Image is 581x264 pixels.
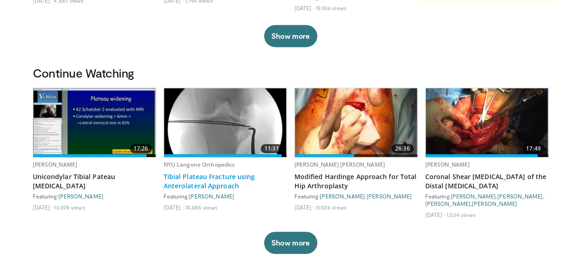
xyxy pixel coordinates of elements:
[425,200,471,207] a: [PERSON_NAME]
[294,4,314,12] li: [DATE]
[130,144,152,153] span: 17:26
[264,232,317,254] button: Show more
[164,204,183,211] li: [DATE]
[425,211,445,218] li: [DATE]
[446,211,475,218] li: 1,534 views
[522,144,544,153] span: 17:49
[451,193,496,199] a: [PERSON_NAME]
[425,172,549,191] a: Coronal Shear [MEDICAL_DATA] of the Distal [MEDICAL_DATA]
[472,200,517,207] a: [PERSON_NAME]
[425,161,470,168] a: [PERSON_NAME]
[261,144,283,153] span: 11:31
[58,193,104,199] a: [PERSON_NAME]
[294,192,418,200] div: Featuring:
[315,4,346,12] li: 15,936 views
[164,88,287,157] a: 11:31
[295,88,417,157] a: 26:36
[294,204,314,211] li: [DATE]
[164,172,287,191] a: Tibial Plateau Fracture using Anterolateral Approach
[497,193,543,199] a: [PERSON_NAME]
[184,204,217,211] li: 74,085 views
[294,161,385,168] a: [PERSON_NAME] [PERSON_NAME]
[33,88,156,157] img: xX2wXF35FJtYfXNX4xMDoxOjB1O8AjAz.620x360_q85_upscale.jpg
[54,204,85,211] li: 13,078 views
[315,204,346,211] li: 11,024 views
[33,88,156,157] a: 17:26
[189,193,234,199] a: [PERSON_NAME]
[295,88,417,157] img: e4f4e4a0-26bd-4e35-9fbb-bdfac94fc0d8.620x360_q85_upscale.jpg
[426,88,548,157] img: ac8baac7-4924-4fd7-8ded-201101107d91.620x360_q85_upscale.jpg
[33,66,549,80] h3: Continue Watching
[33,172,156,191] a: Unicondylar Tibial Pateau [MEDICAL_DATA]
[33,161,78,168] a: [PERSON_NAME]
[294,172,418,191] a: Modified Hardinge Approach for Total Hip Arthroplasty
[391,144,414,153] span: 26:36
[164,161,235,168] a: NYU Langone Orthopedics
[33,192,156,200] div: Featuring:
[426,88,548,157] a: 17:49
[164,192,287,200] div: Featuring:
[320,193,412,199] a: [PERSON_NAME] [PERSON_NAME]
[33,204,53,211] li: [DATE]
[164,88,287,157] img: 9nZFQMepuQiumqNn4xMDoxOjBzMTt2bJ.620x360_q85_upscale.jpg
[264,25,317,47] button: Show more
[425,192,549,207] div: Featuring: , , ,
